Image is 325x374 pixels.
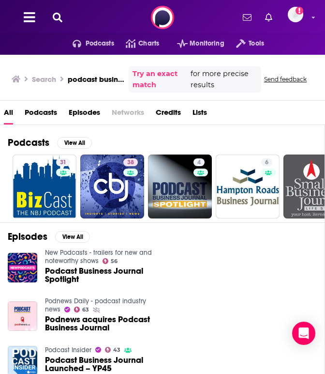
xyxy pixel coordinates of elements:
[8,253,37,282] img: Podcast Business Journal Spotlight
[112,105,144,125] span: Networks
[60,158,66,168] span: 31
[13,155,76,218] a: 31
[86,37,114,50] span: Podcasts
[197,158,201,168] span: 4
[114,36,159,51] a: Charts
[61,36,114,51] button: open menu
[133,68,189,91] a: Try an exact match
[111,259,118,264] span: 56
[295,7,303,15] svg: Add a profile image
[292,322,315,345] div: Open Intercom Messenger
[8,301,37,331] img: Podnews acquires Podcast Business Journal
[216,155,280,218] a: 6
[45,267,155,283] a: Podcast Business Journal Spotlight
[249,37,264,50] span: Tools
[25,105,57,125] a: Podcasts
[4,105,13,125] a: All
[261,75,310,83] button: Send feedback
[288,7,309,28] a: Logged in as alignPR
[55,231,90,243] button: View All
[191,68,257,91] span: for more precise results
[239,9,255,26] a: Show notifications dropdown
[113,348,120,352] span: 43
[123,158,138,166] a: 38
[265,158,268,168] span: 6
[224,36,264,51] button: open menu
[57,137,92,149] button: View All
[192,105,207,125] a: Lists
[151,6,174,29] img: Podchaser - Follow, Share and Rate Podcasts
[45,346,91,354] a: Podcast Insider
[45,249,152,265] a: New Podcasts - trailers for new and noteworthy shows
[190,37,224,50] span: Monitoring
[8,231,47,243] h2: Episodes
[80,155,144,218] a: 38
[82,308,89,312] span: 63
[127,158,134,168] span: 38
[261,158,272,166] a: 6
[68,75,125,84] h3: podcast business journal
[103,258,118,264] a: 56
[45,356,155,373] a: Podcast Business Journal Launched – YP45
[32,75,56,84] h3: Search
[165,36,224,51] button: open menu
[288,7,303,22] span: Logged in as alignPR
[261,9,276,26] a: Show notifications dropdown
[45,315,155,332] a: Podnews acquires Podcast Business Journal
[45,297,146,313] a: Podnews Daily - podcast industry news
[105,347,121,353] a: 43
[288,7,303,22] img: User Profile
[8,137,92,149] a: PodcastsView All
[8,231,90,243] a: EpisodesView All
[193,158,205,166] a: 4
[69,105,100,125] a: Episodes
[56,158,70,166] a: 31
[156,105,181,125] a: Credits
[148,155,212,218] a: 4
[138,37,159,50] span: Charts
[8,137,49,149] h2: Podcasts
[74,307,89,312] a: 63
